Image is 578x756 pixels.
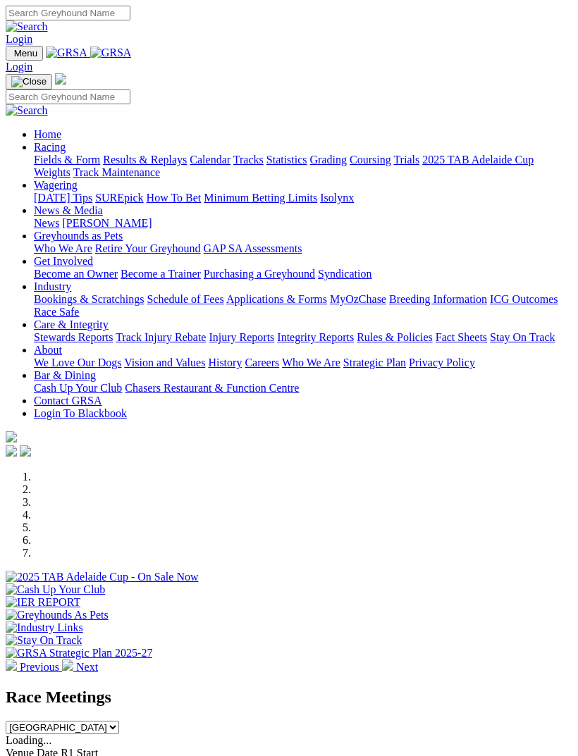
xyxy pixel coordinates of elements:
[6,583,105,596] img: Cash Up Your Club
[393,154,419,166] a: Trials
[6,89,130,104] input: Search
[125,382,299,394] a: Chasers Restaurant & Function Centre
[277,331,354,343] a: Integrity Reports
[62,661,98,673] a: Next
[95,192,143,204] a: SUREpick
[73,166,160,178] a: Track Maintenance
[6,61,32,73] a: Login
[95,242,201,254] a: Retire Your Greyhound
[34,357,572,369] div: About
[34,382,572,395] div: Bar & Dining
[34,407,127,419] a: Login To Blackbook
[20,445,31,457] img: twitter.svg
[103,154,187,166] a: Results & Replays
[34,306,79,318] a: Race Safe
[34,293,144,305] a: Bookings & Scratchings
[90,47,132,59] img: GRSA
[34,268,572,280] div: Get Involved
[282,357,340,368] a: Who We Are
[34,395,102,407] a: Contact GRSA
[34,242,572,255] div: Greyhounds as Pets
[6,20,48,33] img: Search
[490,331,555,343] a: Stay On Track
[34,318,109,330] a: Care & Integrity
[226,293,327,305] a: Applications & Forms
[233,154,264,166] a: Tracks
[190,154,230,166] a: Calendar
[147,293,223,305] a: Schedule of Fees
[266,154,307,166] a: Statistics
[34,268,118,280] a: Become an Owner
[14,48,37,58] span: Menu
[389,293,487,305] a: Breeding Information
[6,659,17,671] img: chevron-left-pager-white.svg
[34,128,61,140] a: Home
[422,154,534,166] a: 2025 TAB Adelaide Cup
[34,230,123,242] a: Greyhounds as Pets
[121,268,201,280] a: Become a Trainer
[204,268,315,280] a: Purchasing a Greyhound
[46,47,87,59] img: GRSA
[6,647,152,659] img: GRSA Strategic Plan 2025-27
[76,661,98,673] span: Next
[490,293,558,305] a: ICG Outcomes
[34,192,572,204] div: Wagering
[34,166,70,178] a: Weights
[34,141,66,153] a: Racing
[34,179,78,191] a: Wagering
[6,46,43,61] button: Toggle navigation
[204,242,302,254] a: GAP SA Assessments
[34,293,572,318] div: Industry
[409,357,475,368] a: Privacy Policy
[343,357,406,368] a: Strategic Plan
[124,357,205,368] a: Vision and Values
[204,192,317,204] a: Minimum Betting Limits
[6,445,17,457] img: facebook.svg
[6,33,32,45] a: Login
[34,255,93,267] a: Get Involved
[34,204,103,216] a: News & Media
[6,609,109,621] img: Greyhounds As Pets
[34,217,572,230] div: News & Media
[209,331,274,343] a: Injury Reports
[147,192,202,204] a: How To Bet
[34,154,572,179] div: Racing
[6,596,80,609] img: IER REPORT
[245,357,279,368] a: Careers
[6,621,83,634] img: Industry Links
[6,634,82,647] img: Stay On Track
[34,331,113,343] a: Stewards Reports
[34,344,62,356] a: About
[34,217,59,229] a: News
[6,571,199,583] img: 2025 TAB Adelaide Cup - On Sale Now
[116,331,206,343] a: Track Injury Rebate
[330,293,386,305] a: MyOzChase
[34,382,122,394] a: Cash Up Your Club
[11,76,47,87] img: Close
[62,659,73,671] img: chevron-right-pager-white.svg
[34,280,71,292] a: Industry
[357,331,433,343] a: Rules & Policies
[34,357,121,368] a: We Love Our Dogs
[6,6,130,20] input: Search
[6,688,572,707] h2: Race Meetings
[350,154,391,166] a: Coursing
[55,73,66,85] img: logo-grsa-white.png
[310,154,347,166] a: Grading
[6,104,48,117] img: Search
[62,217,152,229] a: [PERSON_NAME]
[34,154,100,166] a: Fields & Form
[34,242,92,254] a: Who We Are
[34,192,92,204] a: [DATE] Tips
[20,661,59,673] span: Previous
[318,268,371,280] a: Syndication
[208,357,242,368] a: History
[6,661,62,673] a: Previous
[34,331,572,344] div: Care & Integrity
[6,74,52,89] button: Toggle navigation
[6,734,51,746] span: Loading...
[34,369,96,381] a: Bar & Dining
[320,192,354,204] a: Isolynx
[436,331,487,343] a: Fact Sheets
[6,431,17,442] img: logo-grsa-white.png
